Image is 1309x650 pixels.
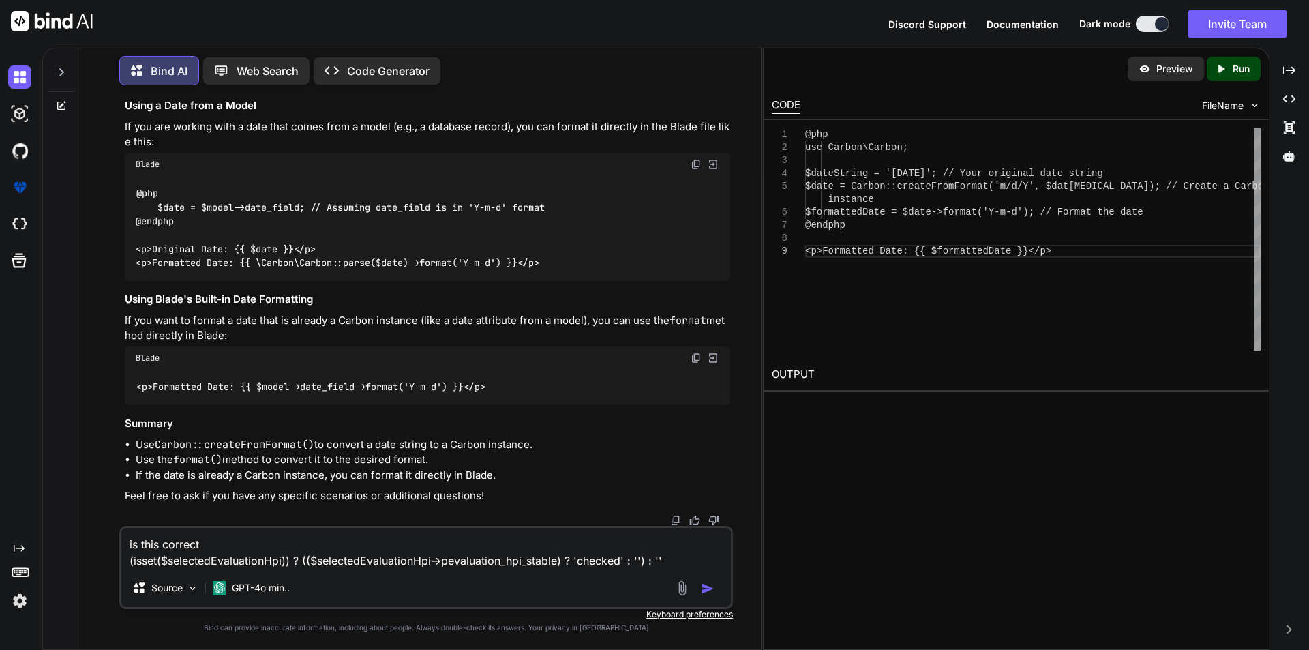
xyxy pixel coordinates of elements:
p: If you want to format a date that is already a Carbon instance (like a date attribute from a mode... [125,313,730,344]
button: Invite Team [1188,10,1287,38]
span: Documentation [987,18,1059,30]
span: rmat the date [1068,207,1143,218]
img: dislike [708,515,719,526]
button: Documentation [987,17,1059,31]
div: 7 [772,219,787,232]
code: format() [173,453,222,467]
h2: OUTPUT [764,359,1269,391]
img: settings [8,589,31,612]
span: $formattedDate = $date->format('Y-m-d'); // Fo [805,207,1068,218]
img: cloudideIcon [8,213,31,236]
li: Use the method to convert it to the desired format. [136,452,730,468]
img: copy [691,159,702,170]
span: @endphp [805,220,845,231]
span: Dark mode [1079,17,1130,31]
code: Carbon::createFromFormat() [155,438,314,452]
span: instance [828,194,873,205]
span: FileName [1202,99,1244,113]
div: 4 [772,167,787,180]
p: Feel free to ask if you have any specific scenarios or additional questions! [125,488,730,504]
img: premium [8,176,31,199]
div: 2 [772,141,787,154]
div: 1 [772,128,787,141]
div: 8 [772,232,787,245]
h3: Summary [125,416,730,432]
span: <p>Formatted Date: {{ $formattedDate }}</p> [805,246,1051,256]
p: Run [1233,62,1250,76]
p: Source [151,581,183,595]
p: GPT-4o min.. [232,581,290,595]
p: Keyboard preferences [119,609,733,620]
p: Web Search [237,63,299,79]
img: Pick Models [187,582,198,594]
img: icon [701,582,714,595]
img: preview [1139,63,1151,75]
div: 6 [772,206,787,219]
li: Use to convert a date string to a Carbon instance. [136,437,730,453]
span: Discord Support [888,18,966,30]
div: 9 [772,245,787,258]
span: te string [1051,168,1103,179]
img: githubDark [8,139,31,162]
h3: Using a Date from a Model [125,98,730,114]
img: chevron down [1249,100,1261,111]
code: @php $date = $model->date_field; // Assuming date_field is in 'Y-m-d' format @endphp <p>Original ... [136,186,545,270]
h3: Using Blade's Built-in Date Formatting [125,292,730,308]
code: <p>Formatted Date: {{ $model->date_field->format('Y-m-d') }}</p> [136,380,487,394]
p: Code Generator [347,63,430,79]
span: Blade [136,353,160,364]
code: format [669,314,706,327]
img: darkChat [8,65,31,89]
img: copy [670,515,681,526]
img: attachment [674,580,690,596]
div: 3 [772,154,787,167]
p: Preview [1156,62,1193,76]
span: use Carbon\Carbon; [805,142,908,153]
img: Bind AI [11,11,93,31]
img: Open in Browser [707,158,719,171]
div: 5 [772,180,787,193]
img: GPT-4o mini [213,581,226,595]
span: @php [805,129,828,140]
img: darkAi-studio [8,102,31,125]
span: $date = Carbon::createFromFormat('m/d/Y', $dat [805,181,1068,192]
p: If you are working with a date that comes from a model (e.g., a database record), you can format ... [125,119,730,150]
span: $dateString = '[DATE]'; // Your original da [805,168,1051,179]
img: copy [691,353,702,364]
li: If the date is already a Carbon instance, you can format it directly in Blade. [136,468,730,484]
p: Bind can provide inaccurate information, including about people. Always double-check its answers.... [119,623,733,633]
span: Blade [136,159,160,170]
p: Bind AI [151,63,187,79]
div: CODE [772,98,800,114]
textarea: is this correct (isset($selectedEvaluationHpi)) ? (($selectedEvaluationHpi->pevaluation_hpi_stabl... [121,528,731,569]
button: Discord Support [888,17,966,31]
span: [MEDICAL_DATA]); // Create a Carbon [1068,181,1269,192]
img: like [689,515,700,526]
img: Open in Browser [707,352,719,364]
